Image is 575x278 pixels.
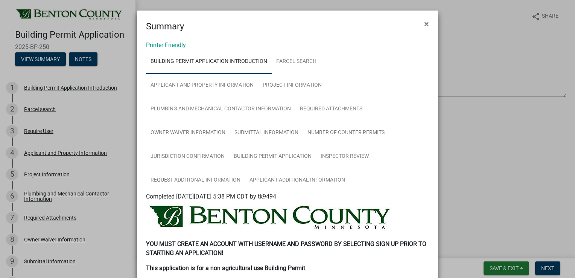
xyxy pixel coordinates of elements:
a: Building Permit Application [229,145,316,169]
a: Submittal Information [230,121,303,145]
p: . [146,264,429,273]
img: BENTON_HEADER_184150ff-1924-48f9-adeb-d4c31246c7fa.jpeg [146,201,394,234]
a: Owner Waiver Information [146,121,230,145]
a: Applicant and Property Information [146,73,258,98]
strong: This application is for a non agricultural use Building Permit [146,264,305,272]
button: Close [418,14,435,35]
a: Building Permit Application Introduction [146,50,272,74]
span: × [424,19,429,29]
a: Request Additional Information [146,168,245,192]
h4: Summary [146,20,184,33]
a: Parcel search [272,50,321,74]
a: Applicant Additional Information [245,168,350,192]
a: Plumbing and Mechanical Contactor Information [146,97,295,121]
a: Required Attachments [295,97,367,121]
a: Inspector Review [316,145,373,169]
strong: YOU MUST CREATE AN ACCOUNT WITH USERNAME AND PASSWORD BY SELECTING SIGN UP PRIOR TO STARTING AN A... [146,240,426,257]
span: Completed [DATE][DATE] 5:38 PM CDT by tk9494 [146,193,276,200]
a: Printer Friendly [146,41,186,49]
a: Project Information [258,73,326,98]
a: Number of Counter Permits [303,121,389,145]
a: Jurisdiction Confirmation [146,145,229,169]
